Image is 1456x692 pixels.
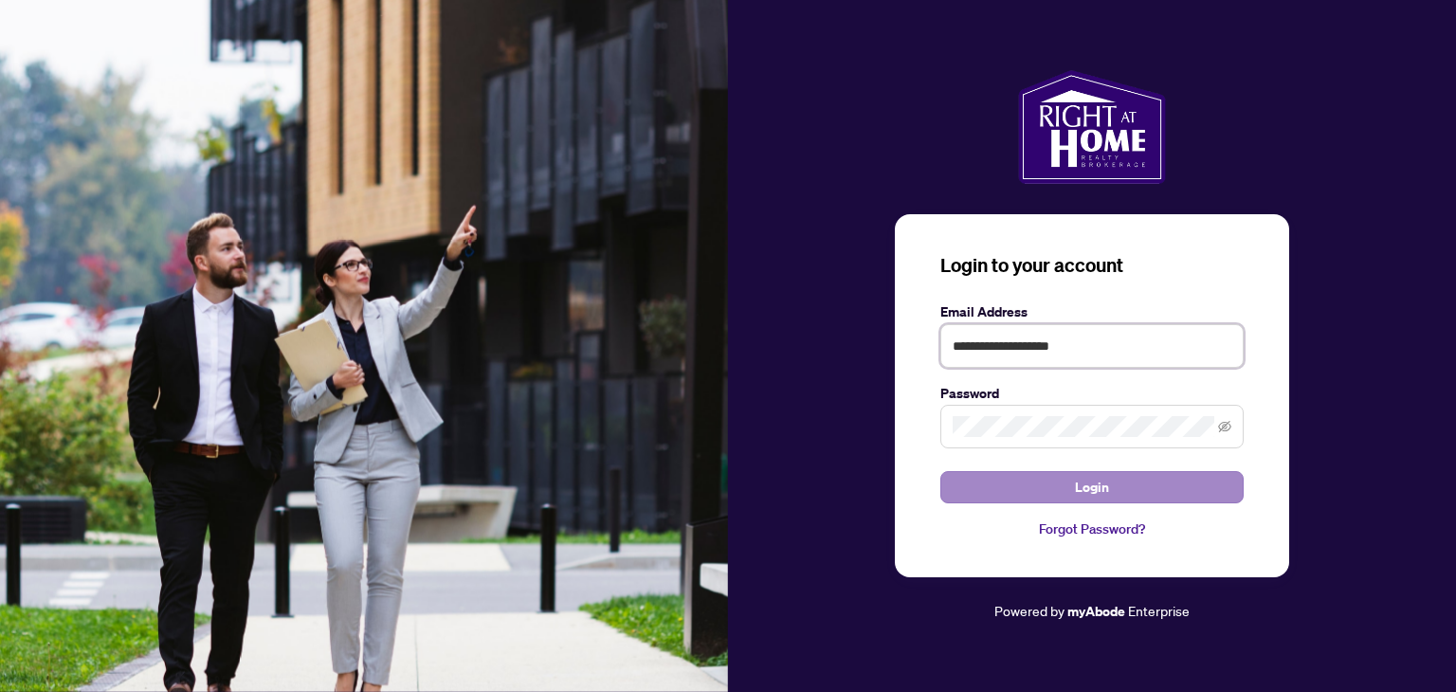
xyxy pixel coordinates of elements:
[1067,601,1125,622] a: myAbode
[940,301,1244,322] label: Email Address
[1075,472,1109,502] span: Login
[940,383,1244,404] label: Password
[1218,420,1231,433] span: eye-invisible
[1018,70,1165,184] img: ma-logo
[940,252,1244,279] h3: Login to your account
[940,519,1244,539] a: Forgot Password?
[940,471,1244,503] button: Login
[994,602,1065,619] span: Powered by
[1128,602,1190,619] span: Enterprise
